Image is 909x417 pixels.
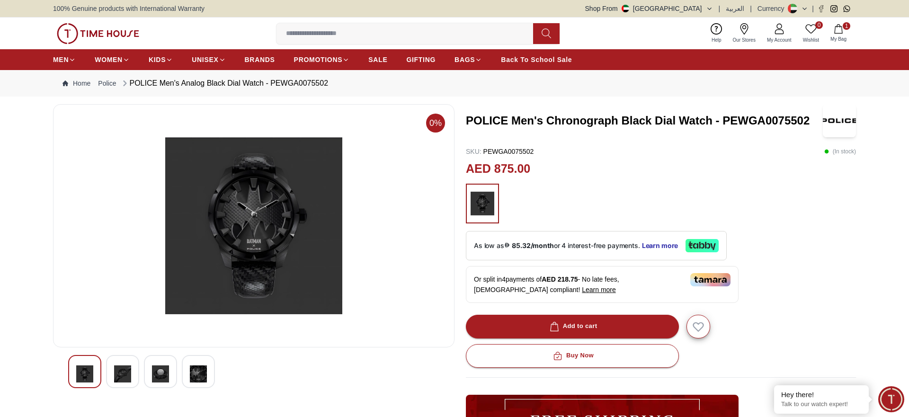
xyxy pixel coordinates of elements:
a: Facebook [818,5,825,12]
button: العربية [726,4,744,13]
img: POLICE Men's Analog Black Dial Watch - PEWGA0075502 [114,363,131,385]
a: Police [98,79,116,88]
a: Our Stores [727,21,761,45]
a: BRANDS [245,51,275,68]
span: 0 [815,21,823,29]
span: Learn more [582,286,616,293]
a: Instagram [830,5,838,12]
div: Currency [757,4,788,13]
span: | [750,4,752,13]
img: POLICE Men's Analog Black Dial Watch - PEWGA0075502 [190,363,207,385]
span: | [719,4,721,13]
p: Talk to our watch expert! [781,400,862,408]
span: SALE [368,55,387,64]
h3: POLICE Men's Chronograph Black Dial Watch - PEWGA0075502 [466,113,823,128]
span: GIFTING [406,55,436,64]
p: ( In stock ) [824,147,856,156]
span: Back To School Sale [501,55,572,64]
a: SALE [368,51,387,68]
div: Buy Now [551,350,594,361]
img: POLICE Men's Analog Black Dial Watch - PEWGA0075502 [152,363,169,385]
span: 0% [426,114,445,133]
button: Add to cart [466,315,679,338]
span: SKU : [466,148,481,155]
img: POLICE Men's Analog Black Dial Watch - PEWGA0075502 [61,112,446,339]
a: Help [706,21,727,45]
nav: Breadcrumb [53,70,856,97]
span: KIDS [149,55,166,64]
span: 100% Genuine products with International Warranty [53,4,205,13]
button: Buy Now [466,344,679,368]
img: United Arab Emirates [622,5,629,12]
img: POLICE Men's Chronograph Black Dial Watch - PEWGA0075502 [823,104,856,137]
p: PEWGA0075502 [466,147,534,156]
button: Shop From[GEOGRAPHIC_DATA] [585,4,713,13]
span: My Account [763,36,795,44]
span: Help [708,36,725,44]
div: Chat Widget [878,386,904,412]
span: BRANDS [245,55,275,64]
span: UNISEX [192,55,218,64]
span: | [812,4,814,13]
span: AED 218.75 [542,275,578,283]
a: WOMEN [95,51,130,68]
a: UNISEX [192,51,225,68]
span: My Bag [827,35,850,43]
img: POLICE Men's Analog Black Dial Watch - PEWGA0075502 [76,363,93,385]
a: Back To School Sale [501,51,572,68]
div: Add to cart [548,321,597,332]
div: Hey there! [781,390,862,399]
span: BAGS [454,55,475,64]
a: GIFTING [406,51,436,68]
img: ... [57,23,139,44]
span: Our Stores [729,36,759,44]
a: MEN [53,51,76,68]
div: POLICE Men's Analog Black Dial Watch - PEWGA0075502 [120,78,329,89]
h2: AED 875.00 [466,160,530,178]
a: PROMOTIONS [294,51,350,68]
span: WOMEN [95,55,123,64]
div: Or split in 4 payments of - No late fees, [DEMOGRAPHIC_DATA] compliant! [466,266,739,303]
button: 1My Bag [825,22,852,44]
span: MEN [53,55,69,64]
span: 1 [843,22,850,30]
a: Whatsapp [843,5,850,12]
span: Wishlist [799,36,823,44]
a: BAGS [454,51,482,68]
img: ... [471,188,494,219]
img: Tamara [690,273,731,286]
a: Home [62,79,90,88]
span: PROMOTIONS [294,55,343,64]
a: 0Wishlist [797,21,825,45]
a: KIDS [149,51,173,68]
